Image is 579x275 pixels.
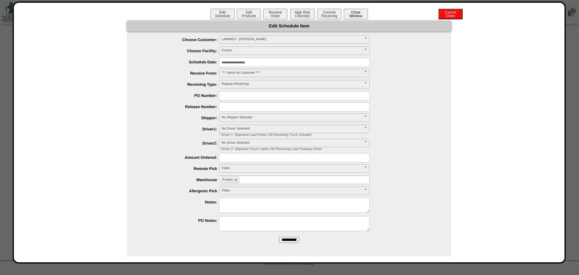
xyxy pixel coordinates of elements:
[139,127,219,131] label: Driver1:
[139,93,219,98] label: PO Number:
[214,147,451,151] div: * Driver 2: Shipment Truck Loader OR Receiving Load Putaway Driver
[222,165,362,172] span: False
[214,133,451,137] div: * Driver 1: Shipment Load Picker OR Receiving Truck Unloader
[139,189,219,193] label: Allergenic Pick
[139,155,219,160] label: Amount Ordered:
[210,9,235,19] button: EditSchedule
[222,80,362,88] span: Regular Receiving
[139,166,219,171] label: Remote Pick
[222,139,362,146] span: No Driver Selected
[127,21,451,31] div: Edit Schedule Item
[139,177,219,182] label: Warehouse
[139,218,219,223] label: PO Notes:
[139,82,219,87] label: Receiving Type:
[438,9,463,19] button: CancelOrder
[139,49,219,53] label: Choose Facility:
[343,14,369,18] a: CloseWindow
[139,71,219,75] label: Receive From:
[139,200,219,204] label: Notes:
[222,125,362,132] span: No Driver Selected
[344,9,368,19] button: CloseWindow
[263,9,287,19] button: ReceiveOrder
[290,9,315,19] button: High RiskChecklist
[139,104,219,109] label: Release Number:
[139,141,219,145] label: Driver2:
[139,116,219,120] label: Shipper:
[222,47,362,54] span: Frozen
[222,36,362,43] span: LAMWES - [PERSON_NAME]
[222,114,362,121] span: No Shipper Selected
[290,14,316,18] a: High RiskChecklist
[237,9,261,19] button: EditProducts
[139,60,219,64] label: Schedule Date:
[139,37,219,42] label: Choose Customer:
[223,178,233,181] span: Frozen
[317,9,341,19] button: CommitReceiving
[222,187,362,194] span: False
